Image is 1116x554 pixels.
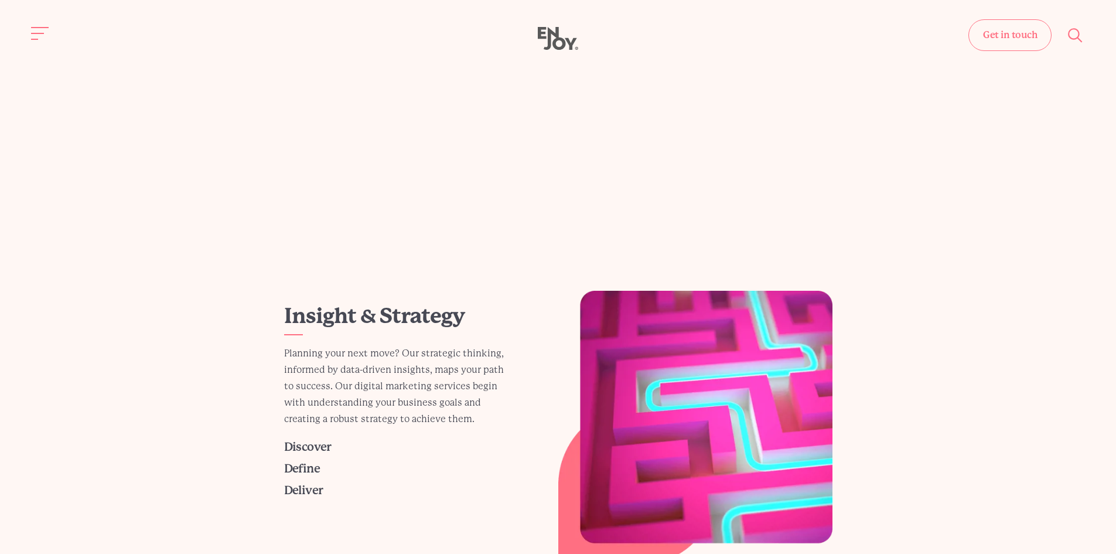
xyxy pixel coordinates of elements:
p: Planning your next move? Our strategic thinking, informed by data-driven insights, maps your path... [284,345,514,427]
a: Get in touch [968,19,1052,51]
a: Insight & Strategy [284,304,465,328]
button: Site navigation [28,21,53,46]
a: Deliver [284,484,323,497]
a: Discover [284,440,332,454]
a: Define [284,462,320,475]
button: Site search [1063,23,1088,47]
